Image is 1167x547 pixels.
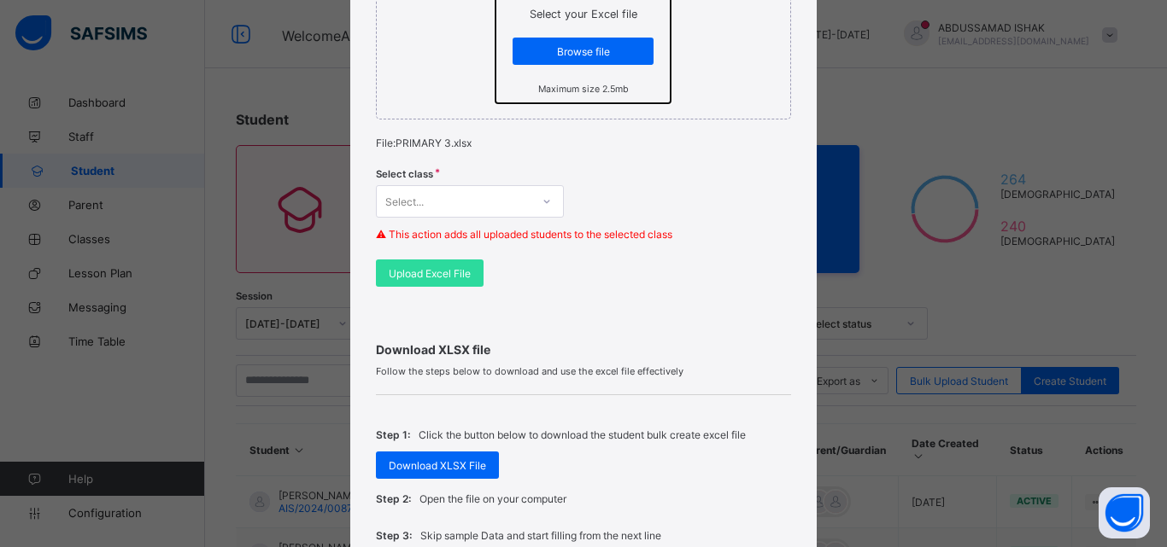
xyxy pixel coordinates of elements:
span: Browse file [525,45,641,58]
p: Skip sample Data and start filling from the next line [420,529,661,542]
p: ⚠ This action adds all uploaded students to the selected class [376,228,791,241]
p: Click the button below to download the student bulk create excel file [419,428,746,441]
span: Step 3: [376,529,412,542]
span: Step 1: [376,428,410,441]
div: Select... [385,185,424,218]
p: File: PRIMARY 3.xlsx [376,137,791,149]
button: Open asap [1099,487,1150,538]
p: Open the file on your computer [419,492,566,505]
span: Download XLSX file [376,342,791,357]
span: Download XLSX File [389,459,486,472]
span: Upload Excel File [389,267,471,280]
span: Step 2: [376,492,411,505]
span: Follow the steps below to download and use the excel file effectively [376,365,791,377]
span: Select class [376,168,433,180]
small: Maximum size 2.5mb [538,84,629,95]
span: Select your Excel file [530,8,637,20]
